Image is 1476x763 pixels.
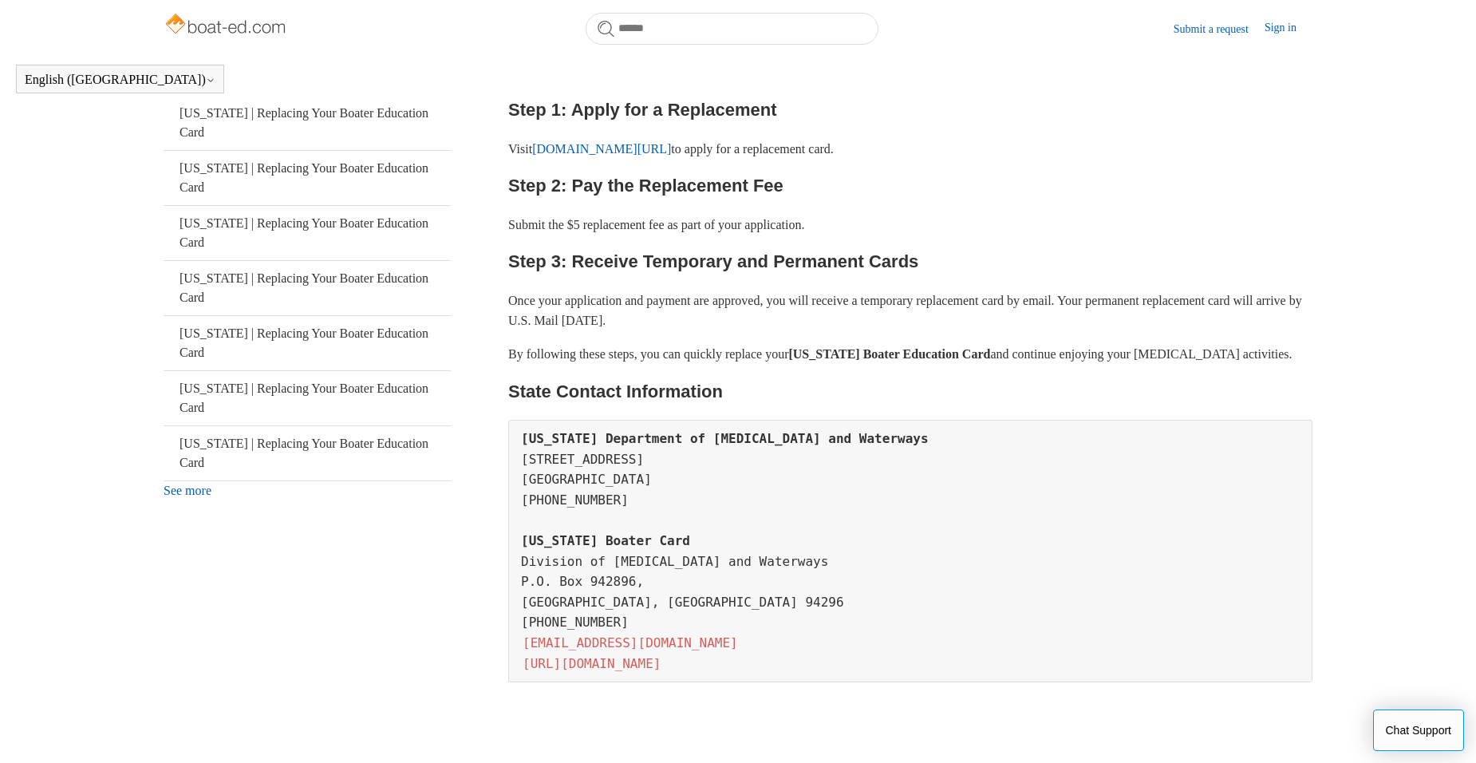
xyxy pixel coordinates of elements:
h2: Step 2: Pay the Replacement Fee [508,172,1312,200]
strong: [US_STATE] Boater Card [521,533,690,548]
a: [US_STATE] | Replacing Your Boater Education Card [164,151,451,205]
h2: State Contact Information [508,378,1312,405]
p: By following these steps, you can quickly replace your and continue enjoying your [MEDICAL_DATA] ... [508,344,1312,365]
strong: [US_STATE] Department of [MEDICAL_DATA] and Waterways [521,431,929,446]
h2: Step 1: Apply for a Replacement [508,96,1312,124]
a: [US_STATE] | Replacing Your Boater Education Card [164,261,451,315]
pre: [STREET_ADDRESS] [GEOGRAPHIC_DATA] [PHONE_NUMBER] Division of [MEDICAL_DATA] and Waterways P.O. B... [508,420,1312,682]
a: [US_STATE] | Replacing Your Boater Education Card [164,371,451,425]
button: Chat Support [1373,710,1465,751]
a: [DOMAIN_NAME][URL] [532,142,671,156]
a: [US_STATE] | Replacing Your Boater Education Card [164,426,451,480]
input: Search [586,13,878,45]
a: Sign in [1265,19,1312,38]
h2: Step 3: Receive Temporary and Permanent Cards [508,247,1312,275]
a: [US_STATE] | Replacing Your Boater Education Card [164,96,451,150]
strong: [US_STATE] Boater Education Card [788,347,990,361]
a: [US_STATE] | Replacing Your Boater Education Card [164,316,451,370]
p: Visit to apply for a replacement card. [508,139,1312,160]
p: Once your application and payment are approved, you will receive a temporary replacement card by ... [508,291,1312,331]
a: Submit a request [1174,21,1265,38]
p: Submit the $5 replacement fee as part of your application. [508,215,1312,235]
a: [US_STATE] | Replacing Your Boater Education Card [164,206,451,260]
button: English ([GEOGRAPHIC_DATA]) [25,73,215,87]
a: See more [164,484,211,497]
a: [URL][DOMAIN_NAME] [521,654,662,673]
img: Boat-Ed Help Center home page [164,10,290,42]
a: [EMAIL_ADDRESS][DOMAIN_NAME] [521,634,740,652]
